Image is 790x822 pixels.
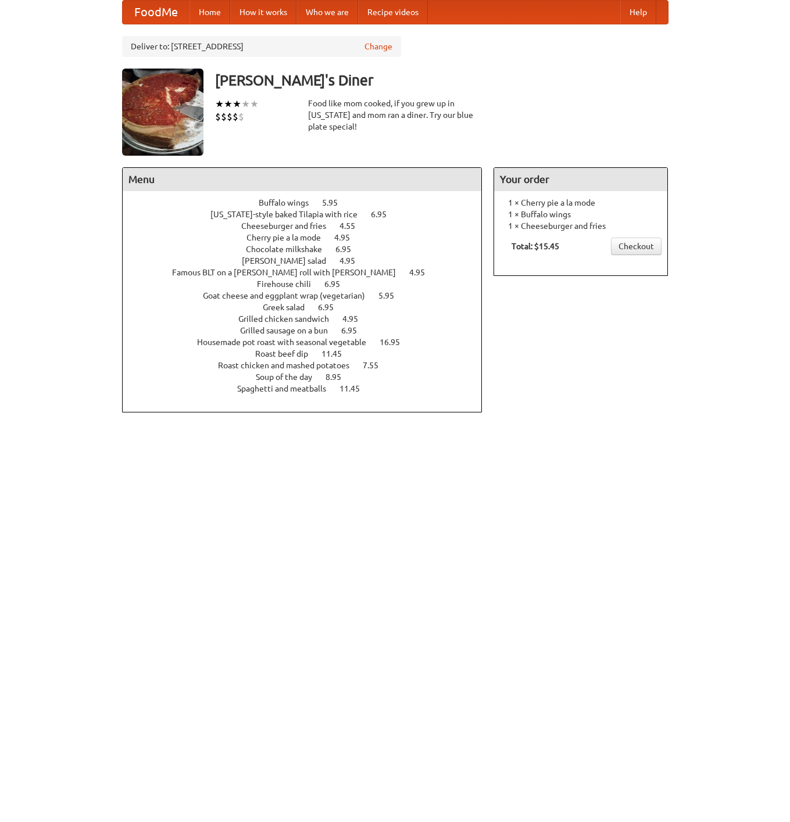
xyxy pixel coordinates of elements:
span: Chocolate milkshake [246,245,334,254]
span: 6.95 [341,326,369,335]
span: 5.95 [378,291,406,300]
span: Spaghetti and meatballs [237,384,338,393]
a: Home [190,1,230,24]
a: Cheeseburger and fries 4.55 [241,221,377,231]
a: Famous BLT on a [PERSON_NAME] roll with [PERSON_NAME] 4.95 [172,268,446,277]
a: How it works [230,1,296,24]
span: 5.95 [322,198,349,207]
span: Roast chicken and mashed potatoes [218,361,361,370]
span: Buffalo wings [259,198,320,207]
span: 6.95 [335,245,363,254]
a: Buffalo wings 5.95 [259,198,359,207]
span: 8.95 [326,372,353,382]
a: Roast beef dip 11.45 [255,349,363,358]
img: angular.jpg [122,69,203,156]
a: Chocolate milkshake 6.95 [246,245,373,254]
span: 11.45 [321,349,353,358]
span: [US_STATE]-style baked Tilapia with rice [210,210,369,219]
a: Grilled chicken sandwich 4.95 [238,314,380,324]
span: 4.95 [339,256,367,265]
span: Grilled sausage on a bun [240,326,339,335]
span: 4.95 [409,268,437,277]
span: Greek salad [263,303,316,312]
h3: [PERSON_NAME]'s Diner [215,69,669,92]
a: Firehouse chili 6.95 [257,279,362,289]
li: $ [227,110,233,123]
h4: Your order [494,168,667,191]
a: FoodMe [123,1,190,24]
li: $ [238,110,244,123]
li: $ [215,110,221,123]
a: [PERSON_NAME] salad 4.95 [242,256,377,265]
a: Spaghetti and meatballs 11.45 [237,384,381,393]
li: $ [221,110,227,123]
li: $ [233,110,238,123]
span: 16.95 [380,338,412,347]
span: 7.55 [363,361,390,370]
li: ★ [233,98,241,110]
a: Roast chicken and mashed potatoes 7.55 [218,361,400,370]
span: Housemade pot roast with seasonal vegetable [197,338,378,347]
a: Housemade pot roast with seasonal vegetable 16.95 [197,338,421,347]
div: Food like mom cooked, if you grew up in [US_STATE] and mom ran a diner. Try our blue plate special! [308,98,482,132]
a: [US_STATE]-style baked Tilapia with rice 6.95 [210,210,408,219]
a: Cherry pie a la mode 4.95 [246,233,371,242]
a: Who we are [296,1,358,24]
span: Cheeseburger and fries [241,221,338,231]
li: ★ [224,98,233,110]
span: 6.95 [371,210,398,219]
span: 11.45 [339,384,371,393]
a: Help [620,1,656,24]
li: 1 × Cheeseburger and fries [500,220,662,232]
a: Checkout [611,238,662,255]
a: Grilled sausage on a bun 6.95 [240,326,378,335]
span: 4.95 [342,314,370,324]
li: 1 × Cherry pie a la mode [500,197,662,209]
span: [PERSON_NAME] salad [242,256,338,265]
span: Firehouse chili [257,279,323,289]
span: 4.95 [334,233,362,242]
li: ★ [215,98,224,110]
span: Roast beef dip [255,349,320,358]
b: Total: $15.45 [512,242,559,251]
span: Grilled chicken sandwich [238,314,341,324]
div: Deliver to: [STREET_ADDRESS] [122,36,401,57]
a: Change [364,41,392,52]
li: 1 × Buffalo wings [500,209,662,220]
span: Cherry pie a la mode [246,233,333,242]
span: Famous BLT on a [PERSON_NAME] roll with [PERSON_NAME] [172,268,407,277]
li: ★ [250,98,259,110]
a: Goat cheese and eggplant wrap (vegetarian) 5.95 [203,291,416,300]
li: ★ [241,98,250,110]
span: 6.95 [318,303,345,312]
span: 6.95 [324,279,352,289]
a: Recipe videos [358,1,428,24]
span: Goat cheese and eggplant wrap (vegetarian) [203,291,377,300]
a: Soup of the day 8.95 [256,372,363,382]
span: 4.55 [339,221,367,231]
h4: Menu [123,168,482,191]
span: Soup of the day [256,372,324,382]
a: Greek salad 6.95 [263,303,355,312]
